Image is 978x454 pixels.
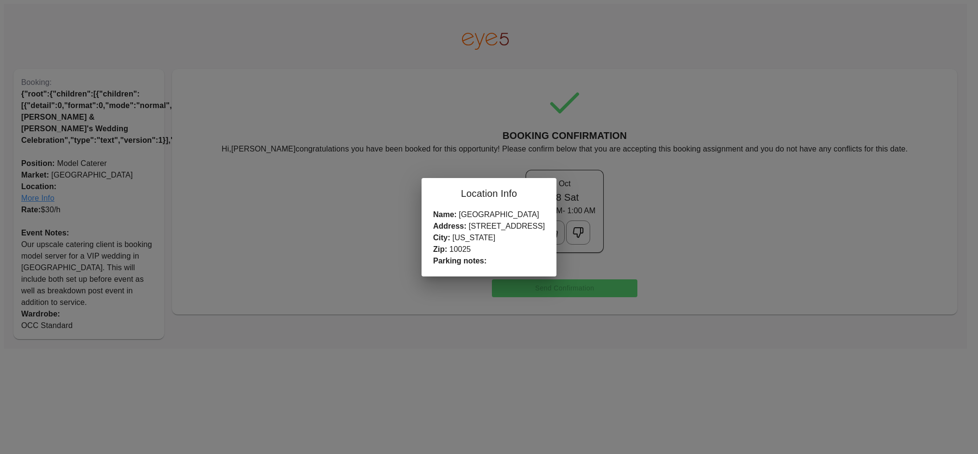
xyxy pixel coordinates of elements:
div: [STREET_ADDRESS] [433,220,545,232]
b: Address: [433,222,466,230]
h2: Location Info [422,178,556,209]
b: Parking notes: [433,257,487,265]
div: 10025 [433,244,545,255]
b: Zip: [433,245,447,253]
div: [GEOGRAPHIC_DATA] [433,209,545,220]
b: Name: [433,210,457,219]
b: City: [433,234,450,242]
div: [US_STATE] [433,232,545,244]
